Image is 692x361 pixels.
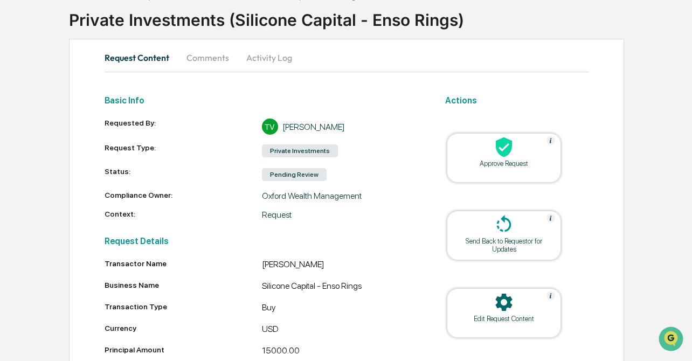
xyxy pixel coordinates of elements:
[105,345,262,354] div: Principal Amount
[105,281,262,289] div: Business Name
[105,143,262,158] div: Request Type:
[262,210,419,220] div: Request
[262,281,419,294] div: Silicone Capital - Enso Rings
[69,2,692,30] div: Private Investments (Silicone Capital - Enso Rings)
[546,214,555,223] img: Help
[445,95,589,106] h2: Actions
[78,137,87,145] div: 🗄️
[105,236,420,246] h2: Request Details
[74,131,138,151] a: 🗄️Attestations
[105,324,262,332] div: Currency
[105,259,262,268] div: Transactor Name
[658,325,687,355] iframe: Open customer support
[11,23,196,40] p: How can we help?
[105,119,262,135] div: Requested By:
[262,345,419,358] div: 15000.00
[22,156,68,167] span: Data Lookup
[22,136,70,147] span: Preclearance
[105,191,262,201] div: Compliance Owner:
[238,45,301,71] button: Activity Log
[455,237,552,253] div: Send Back to Requestor for Updates
[105,95,420,106] h2: Basic Info
[262,168,327,181] div: Pending Review
[105,45,178,71] button: Request Content
[11,157,19,166] div: 🔎
[89,136,134,147] span: Attestations
[11,82,30,102] img: 1746055101610-c473b297-6a78-478c-a979-82029cc54cd1
[178,45,238,71] button: Comments
[546,291,555,300] img: Help
[455,159,552,168] div: Approve Request
[282,122,345,132] div: [PERSON_NAME]
[262,144,338,157] div: Private Investments
[107,183,130,191] span: Pylon
[37,82,177,93] div: Start new chat
[105,167,262,182] div: Status:
[455,315,552,323] div: Edit Request Content
[262,119,278,135] div: TV
[76,182,130,191] a: Powered byPylon
[37,93,136,102] div: We're available if you need us!
[262,324,419,337] div: USD
[11,137,19,145] div: 🖐️
[262,302,419,315] div: Buy
[105,210,262,220] div: Context:
[546,136,555,145] img: Help
[105,45,589,71] div: secondary tabs example
[105,302,262,311] div: Transaction Type
[262,259,419,272] div: [PERSON_NAME]
[183,86,196,99] button: Start new chat
[6,131,74,151] a: 🖐️Preclearance
[6,152,72,171] a: 🔎Data Lookup
[262,191,419,201] div: Oxford Wealth Management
